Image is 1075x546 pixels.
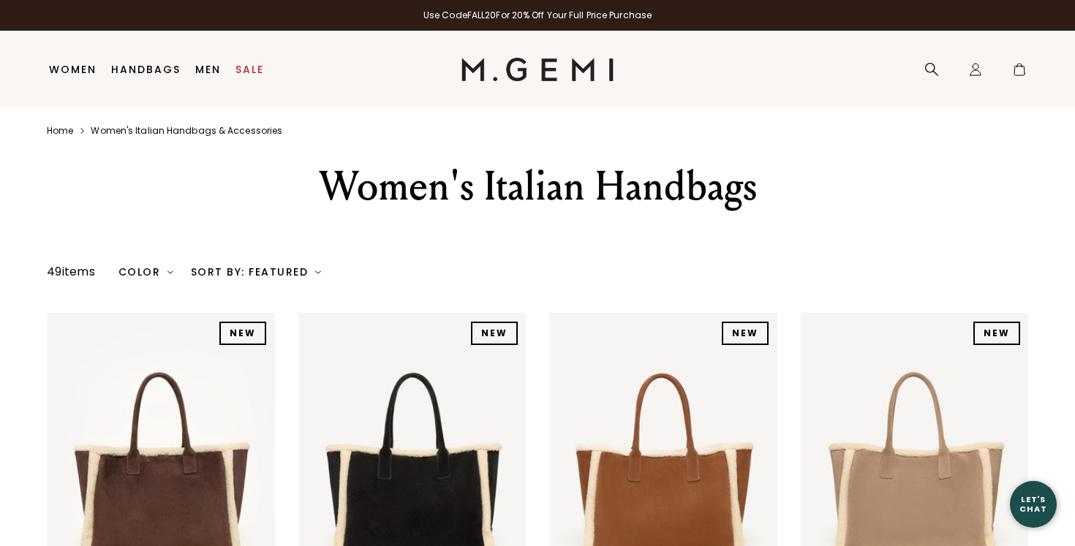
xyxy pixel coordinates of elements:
[471,322,518,345] div: NEW
[722,322,769,345] div: NEW
[973,322,1020,345] div: NEW
[47,263,95,281] div: 49 items
[91,125,282,137] a: Women's italian handbags & accessories
[235,64,264,75] a: Sale
[167,269,173,275] img: chevron-down.svg
[1010,495,1057,513] div: Let's Chat
[49,64,97,75] a: Women
[111,64,181,75] a: Handbags
[219,322,266,345] div: NEW
[47,125,73,137] a: Home
[118,266,173,278] div: Color
[467,9,497,21] strong: FALL20
[191,266,321,278] div: Sort By: Featured
[315,269,321,275] img: chevron-down.svg
[284,160,791,213] div: Women's Italian Handbags
[195,64,221,75] a: Men
[461,58,614,81] img: M.Gemi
